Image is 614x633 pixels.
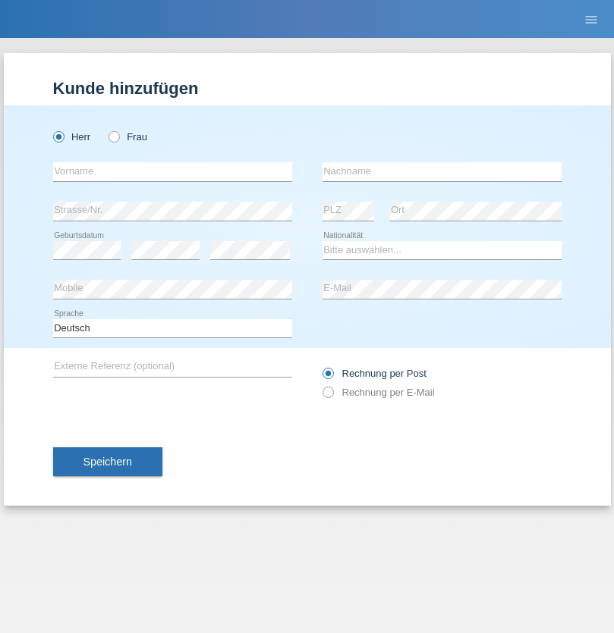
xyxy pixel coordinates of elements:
[53,131,63,141] input: Herr
[109,131,118,141] input: Frau
[53,131,91,143] label: Herr
[323,387,435,398] label: Rechnung per E-Mail
[323,368,332,387] input: Rechnung per Post
[323,368,427,379] label: Rechnung per Post
[323,387,332,406] input: Rechnung per E-Mail
[83,456,132,468] span: Speichern
[576,14,606,24] a: menu
[109,131,147,143] label: Frau
[584,12,599,27] i: menu
[53,79,562,98] h1: Kunde hinzufügen
[53,447,162,476] button: Speichern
